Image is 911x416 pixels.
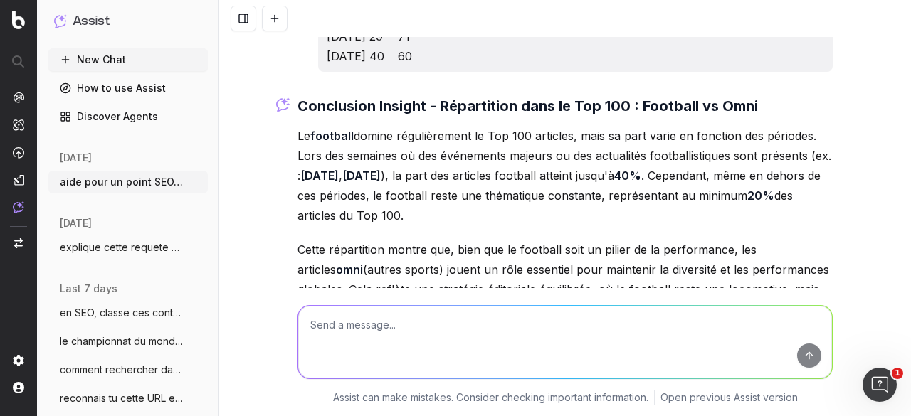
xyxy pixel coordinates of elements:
strong: 20% [747,188,774,203]
button: le championnat du monde masculin de vole [48,330,208,353]
a: Discover Agents [48,105,208,128]
strong: omni [336,262,363,277]
a: Open previous Assist version [660,390,798,405]
button: explique cette requete SQL SELECT DIS [48,236,208,259]
strong: Conclusion Insight - Répartition dans le Top 100 : Football vs Omni [297,97,758,114]
span: 1 [892,368,903,379]
a: How to use Assist [48,77,208,100]
button: New Chat [48,48,208,71]
span: comment rechercher dans botify des donné [60,363,185,377]
p: Cette répartition montre que, bien que le football soit un pilier de la performance, les articles... [297,240,833,319]
img: Assist [54,14,67,28]
strong: [DATE] [342,169,381,183]
p: Assist can make mistakes. Consider checking important information. [333,390,648,405]
button: comment rechercher dans botify des donné [48,358,208,381]
h1: Assist [73,11,110,31]
img: Assist [13,201,24,213]
span: [DATE] [60,151,92,165]
img: Botify assist logo [276,97,290,112]
img: Intelligence [13,119,24,131]
strong: 40% [614,169,641,183]
img: Botify logo [12,11,25,29]
p: Le domine régulièrement le Top 100 articles, mais sa part varie en fonction des périodes. Lors de... [297,126,833,225]
img: Switch project [14,238,23,248]
img: Analytics [13,92,24,103]
button: reconnais tu cette URL et le contenu htt [48,387,208,410]
strong: [DATE] [300,169,339,183]
button: en SEO, classe ces contenus en chaud fro [48,302,208,324]
span: [DATE] [60,216,92,230]
span: last 7 days [60,282,117,296]
span: le championnat du monde masculin de vole [60,334,185,348]
button: aide pour un point SEO/Data, on va trait [48,171,208,193]
span: reconnais tu cette URL et le contenu htt [60,391,185,405]
span: explique cette requete SQL SELECT DIS [60,240,185,255]
img: Activation [13,146,24,159]
span: aide pour un point SEO/Data, on va trait [60,175,185,189]
img: My account [13,382,24,393]
span: en SEO, classe ces contenus en chaud fro [60,306,185,320]
iframe: Intercom live chat [863,368,897,402]
img: Setting [13,355,24,366]
strong: football [310,129,354,143]
img: Studio [13,174,24,186]
button: Assist [54,11,202,31]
